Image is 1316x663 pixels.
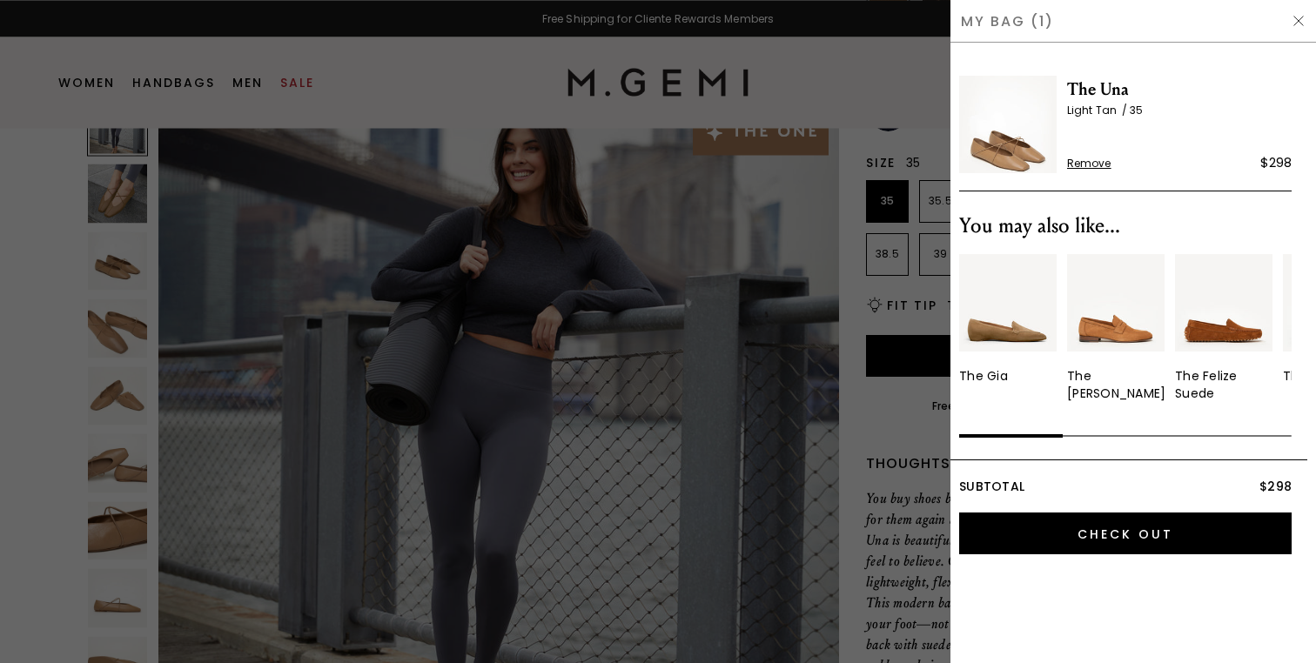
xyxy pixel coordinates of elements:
[959,76,1057,173] img: The Una
[1175,367,1272,402] div: The Felize Suede
[1175,254,1272,402] div: 3 / 10
[959,254,1057,402] div: 1 / 10
[959,478,1024,495] span: Subtotal
[959,512,1292,554] input: Check Out
[1260,152,1292,173] div: $298
[1067,254,1165,352] img: v_11953_01_Main_New_TheSacca_Luggage_Suede_290x387_crop_center.jpg
[1292,14,1306,28] img: Hide Drawer
[1067,367,1165,402] div: The [PERSON_NAME]
[1130,103,1143,117] span: 35
[1067,254,1165,402] a: The [PERSON_NAME]
[1067,157,1111,171] span: Remove
[959,212,1292,240] div: You may also like...
[959,254,1057,352] img: v_11854_01_Main_New_TheGia_Biscuit_Suede_290x387_crop_center.jpg
[1067,76,1292,104] span: The Una
[1067,254,1165,402] div: 2 / 10
[1067,103,1130,117] span: Light Tan
[1259,478,1292,495] span: $298
[959,254,1057,385] a: The Gia
[1175,254,1272,402] a: The Felize Suede
[1175,254,1272,352] img: v_11814_01_Main_New_TheFelize_Saddle_Suede_290x387_crop_center.jpg
[959,367,1008,385] div: The Gia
